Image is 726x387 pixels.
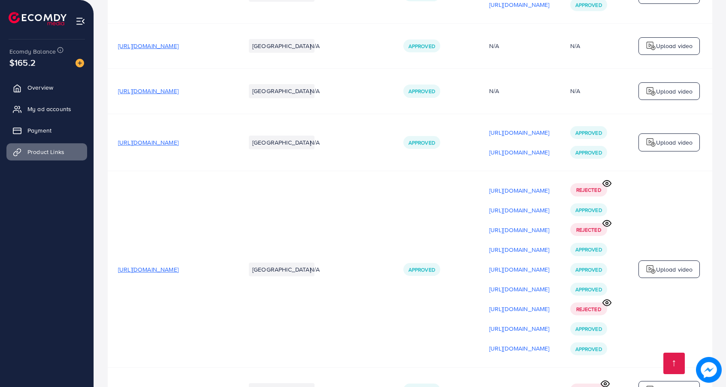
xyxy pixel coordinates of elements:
[310,42,320,50] span: N/A
[118,42,178,50] span: [URL][DOMAIN_NAME]
[575,129,602,136] span: Approved
[575,1,602,9] span: Approved
[489,264,550,275] p: [URL][DOMAIN_NAME]
[408,266,435,273] span: Approved
[575,325,602,333] span: Approved
[489,324,550,334] p: [URL][DOMAIN_NAME]
[646,41,656,51] img: logo
[489,284,550,294] p: [URL][DOMAIN_NAME]
[575,206,602,214] span: Approved
[310,265,320,274] span: N/A
[408,88,435,95] span: Approved
[576,305,601,313] span: Rejected
[9,12,67,25] img: logo
[6,79,87,96] a: Overview
[489,87,550,95] div: N/A
[489,205,550,215] p: [URL][DOMAIN_NAME]
[9,47,56,56] span: Ecomdy Balance
[118,87,178,95] span: [URL][DOMAIN_NAME]
[656,137,693,148] p: Upload video
[489,245,550,255] p: [URL][DOMAIN_NAME]
[249,39,315,53] li: [GEOGRAPHIC_DATA]
[27,105,71,113] span: My ad accounts
[575,246,602,253] span: Approved
[656,41,693,51] p: Upload video
[9,56,36,69] span: $165.2
[27,148,64,156] span: Product Links
[489,343,550,354] p: [URL][DOMAIN_NAME]
[575,266,602,273] span: Approved
[576,226,601,233] span: Rejected
[656,264,693,275] p: Upload video
[249,84,315,98] li: [GEOGRAPHIC_DATA]
[6,100,87,118] a: My ad accounts
[570,87,580,95] div: N/A
[489,127,550,138] p: [URL][DOMAIN_NAME]
[570,42,580,50] div: N/A
[408,42,435,50] span: Approved
[76,59,84,67] img: image
[646,86,656,97] img: logo
[249,263,315,276] li: [GEOGRAPHIC_DATA]
[310,138,320,147] span: N/A
[76,16,85,26] img: menu
[575,345,602,353] span: Approved
[6,122,87,139] a: Payment
[6,143,87,160] a: Product Links
[646,137,656,148] img: logo
[249,136,315,149] li: [GEOGRAPHIC_DATA]
[489,147,550,157] p: [URL][DOMAIN_NAME]
[118,265,178,274] span: [URL][DOMAIN_NAME]
[696,357,722,383] img: image
[118,138,178,147] span: [URL][DOMAIN_NAME]
[489,42,550,50] div: N/A
[489,225,550,235] p: [URL][DOMAIN_NAME]
[656,86,693,97] p: Upload video
[576,186,601,193] span: Rejected
[310,87,320,95] span: N/A
[27,83,53,92] span: Overview
[646,264,656,275] img: logo
[27,126,51,135] span: Payment
[489,304,550,314] p: [URL][DOMAIN_NAME]
[575,286,602,293] span: Approved
[408,139,435,146] span: Approved
[575,149,602,156] span: Approved
[489,185,550,196] p: [URL][DOMAIN_NAME]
